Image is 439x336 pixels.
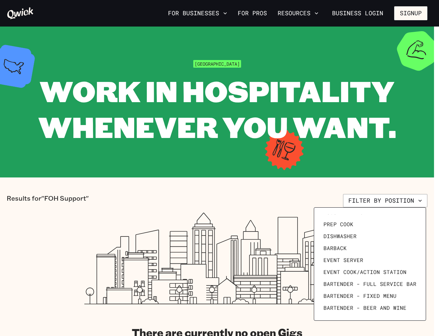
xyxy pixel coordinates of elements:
[323,281,416,287] span: Bartender - Full Service Bar
[323,293,396,299] span: Bartender - Fixed Menu
[323,233,357,239] span: Dishwasher
[323,304,406,311] span: Bartender - Beer and Wine
[323,269,406,275] span: Event Cook/Action Station
[323,245,347,251] span: Barback
[321,214,419,314] ul: Filter by position
[323,221,353,228] span: Prep Cook
[323,257,363,263] span: Event Server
